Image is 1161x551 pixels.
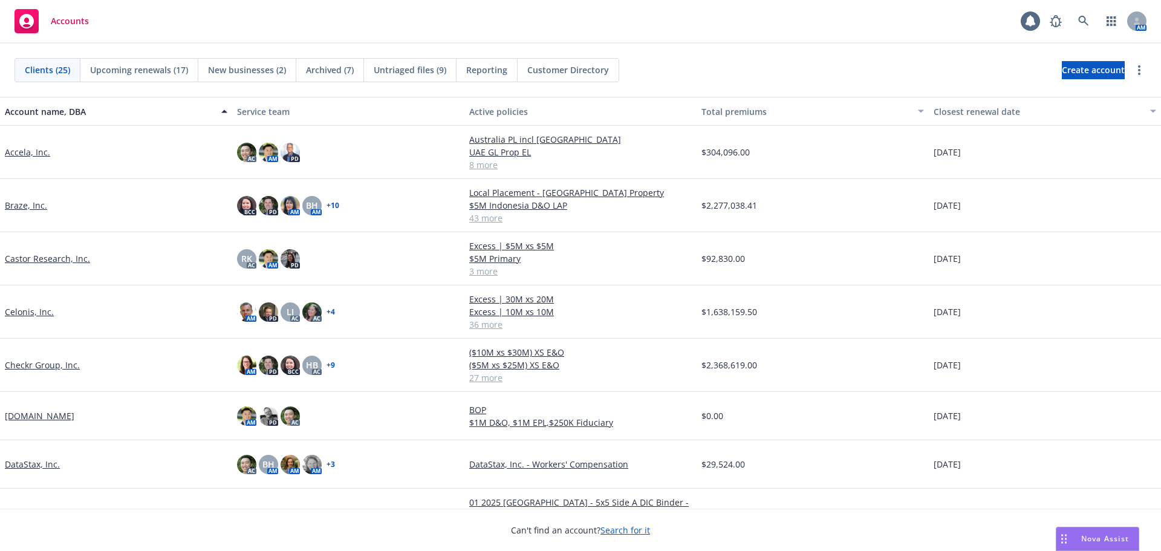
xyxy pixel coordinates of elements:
span: [DATE] [934,199,961,212]
img: photo [237,455,256,474]
span: Can't find an account? [511,524,650,536]
img: photo [259,406,278,426]
a: Accela, Inc. [5,146,50,158]
span: [DATE] [934,146,961,158]
span: [DATE] [934,409,961,422]
a: Switch app [1099,9,1124,33]
a: DataStax, Inc. - Workers' Compensation [469,458,692,471]
span: Clients (25) [25,64,70,76]
span: LI [287,305,294,318]
a: ($10M xs $30M) XS E&O [469,346,692,359]
a: Celonis, Inc. [5,305,54,318]
a: UAE GL Prop EL [469,146,692,158]
img: photo [237,356,256,375]
a: Checkr Group, Inc. [5,359,80,371]
span: Accounts [51,16,89,26]
span: HB [306,359,318,371]
span: [DATE] [934,458,961,471]
a: more [1132,63,1146,77]
span: Reporting [466,64,507,76]
a: Excess | 10M xs 10M [469,305,692,318]
span: Archived (7) [306,64,354,76]
span: [DATE] [934,305,961,318]
span: $92,830.00 [701,252,745,265]
img: photo [302,302,322,322]
a: 27 more [469,371,692,384]
a: Castor Research, Inc. [5,252,90,265]
img: photo [259,249,278,269]
a: $5M Primary [469,252,692,265]
span: Customer Directory [527,64,609,76]
img: photo [281,356,300,375]
span: [DATE] [934,359,961,371]
a: DataStax, Inc. [5,458,60,471]
a: 8 more [469,158,692,171]
div: Service team [237,105,460,118]
img: photo [237,302,256,322]
div: Drag to move [1056,527,1072,550]
a: $5M Indonesia D&O LAP [469,199,692,212]
a: ($5M xs $25M) XS E&O [469,359,692,371]
span: $1,638,159.50 [701,305,757,318]
a: [DOMAIN_NAME] [5,409,74,422]
a: Search for it [600,524,650,536]
a: + 3 [327,461,335,468]
img: photo [281,143,300,162]
a: Australia PL incl [GEOGRAPHIC_DATA] [469,133,692,146]
a: Excess | 30M xs 20M [469,293,692,305]
span: Nova Assist [1081,533,1129,544]
span: $2,277,038.41 [701,199,757,212]
a: Local Placement - [GEOGRAPHIC_DATA] Property [469,186,692,199]
img: photo [259,143,278,162]
a: 36 more [469,318,692,331]
a: Accounts [10,4,94,38]
a: + 9 [327,362,335,369]
span: BH [306,199,318,212]
a: Braze, Inc. [5,199,47,212]
img: photo [281,455,300,474]
img: photo [259,356,278,375]
img: photo [259,302,278,322]
span: BH [262,458,275,471]
div: Active policies [469,105,692,118]
img: photo [281,249,300,269]
img: photo [237,406,256,426]
span: $29,524.00 [701,458,745,471]
span: Create account [1062,59,1125,82]
a: 3 more [469,265,692,278]
img: photo [237,196,256,215]
a: Excess | $5M xs $5M [469,240,692,252]
a: Search [1072,9,1096,33]
span: RK [241,252,252,265]
img: photo [302,455,322,474]
span: $2,368,619.00 [701,359,757,371]
a: Report a Bug [1044,9,1068,33]
span: $304,096.00 [701,146,750,158]
button: Active policies [464,97,697,126]
img: photo [237,143,256,162]
button: Service team [232,97,464,126]
a: + 4 [327,308,335,316]
div: Closest renewal date [934,105,1143,118]
a: 43 more [469,212,692,224]
span: New businesses (2) [208,64,286,76]
a: $1M D&O, $1M EPL,$250K Fiduciary [469,416,692,429]
button: Total premiums [697,97,929,126]
a: BOP [469,403,692,416]
span: Upcoming renewals (17) [90,64,188,76]
a: Create account [1062,61,1125,79]
img: photo [259,196,278,215]
span: [DATE] [934,252,961,265]
button: Closest renewal date [929,97,1161,126]
a: + 10 [327,202,339,209]
div: Account name, DBA [5,105,214,118]
a: 01 2025 [GEOGRAPHIC_DATA] - 5x5 Side A DIC Binder - AWAC [469,496,692,521]
span: $0.00 [701,409,723,422]
span: Untriaged files (9) [374,64,446,76]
